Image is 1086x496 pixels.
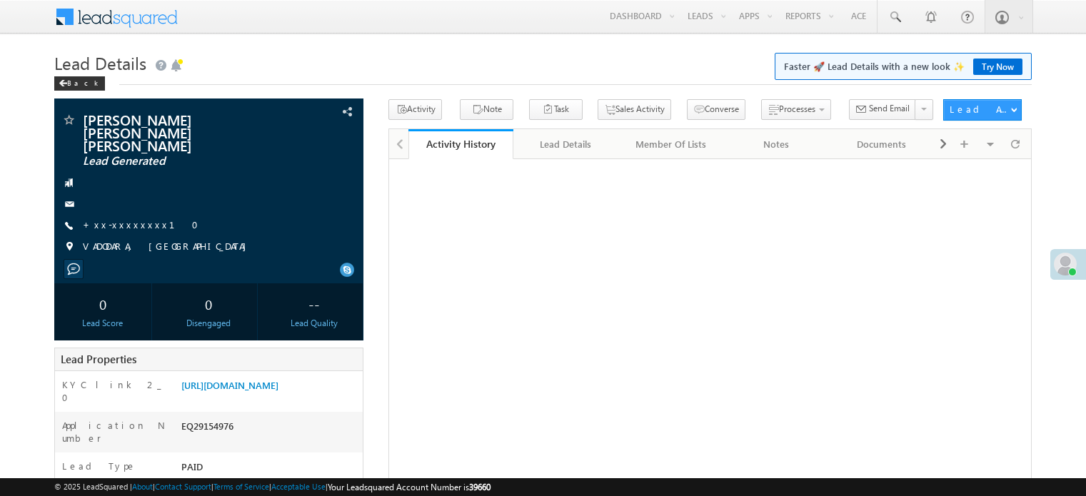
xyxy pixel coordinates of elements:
[164,290,253,317] div: 0
[630,136,711,153] div: Member Of Lists
[181,379,278,391] a: [URL][DOMAIN_NAME]
[155,482,211,491] a: Contact Support
[830,129,935,159] a: Documents
[54,76,105,91] div: Back
[213,482,269,491] a: Terms of Service
[761,99,831,120] button: Processes
[269,290,359,317] div: --
[54,480,491,494] span: © 2025 LeadSquared | | | | |
[619,129,724,159] a: Member Of Lists
[388,99,442,120] button: Activity
[724,129,829,159] a: Notes
[408,129,513,159] a: Activity History
[83,240,253,254] span: VADODARA, [GEOGRAPHIC_DATA]
[779,103,815,114] span: Processes
[62,378,166,404] label: KYC link 2_0
[271,482,326,491] a: Acceptable Use
[513,129,618,159] a: Lead Details
[849,99,916,120] button: Send Email
[58,317,148,330] div: Lead Score
[83,218,207,231] a: +xx-xxxxxxxx10
[269,317,359,330] div: Lead Quality
[83,113,274,151] span: [PERSON_NAME] [PERSON_NAME] [PERSON_NAME]
[83,154,274,168] span: Lead Generated
[525,136,605,153] div: Lead Details
[419,137,503,151] div: Activity History
[132,482,153,491] a: About
[54,51,146,74] span: Lead Details
[784,59,1022,74] span: Faster 🚀 Lead Details with a new look ✨
[973,59,1022,75] a: Try Now
[62,419,166,445] label: Application Number
[328,482,491,492] span: Your Leadsquared Account Number is
[58,290,148,317] div: 0
[61,352,136,366] span: Lead Properties
[735,136,816,153] div: Notes
[950,103,1010,116] div: Lead Actions
[687,99,745,120] button: Converse
[869,102,910,115] span: Send Email
[62,460,136,472] label: Lead Type
[469,482,491,492] span: 39660
[943,99,1022,121] button: Lead Actions
[460,99,513,120] button: Note
[178,460,363,480] div: PAID
[178,419,363,439] div: EQ29154976
[164,317,253,330] div: Disengaged
[598,99,671,120] button: Sales Activity
[841,136,922,153] div: Documents
[529,99,583,120] button: Task
[54,76,112,88] a: Back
